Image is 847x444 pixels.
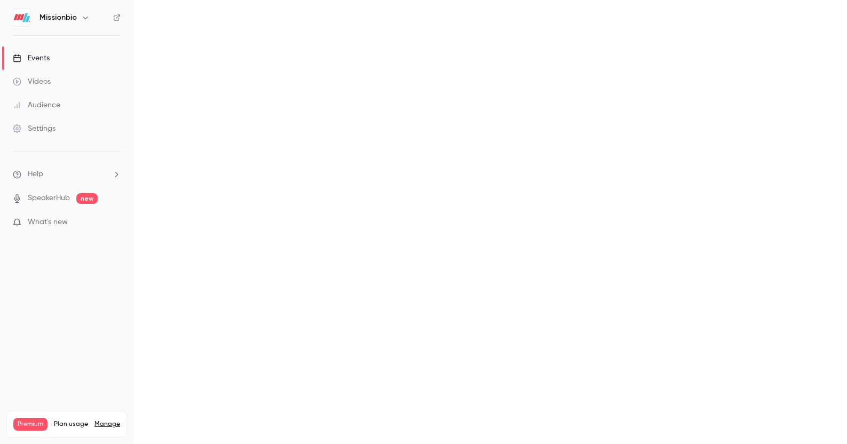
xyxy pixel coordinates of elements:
div: Events [13,53,50,64]
span: Premium [13,418,48,431]
div: Videos [13,76,51,87]
img: Missionbio [13,9,30,26]
span: What's new [28,217,68,228]
span: new [76,193,98,204]
a: Manage [94,420,120,429]
li: help-dropdown-opener [13,169,121,180]
a: SpeakerHub [28,193,70,204]
span: Help [28,169,43,180]
div: Settings [13,123,56,134]
span: Plan usage [54,420,88,429]
h6: Missionbio [39,12,77,23]
div: Audience [13,100,60,110]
